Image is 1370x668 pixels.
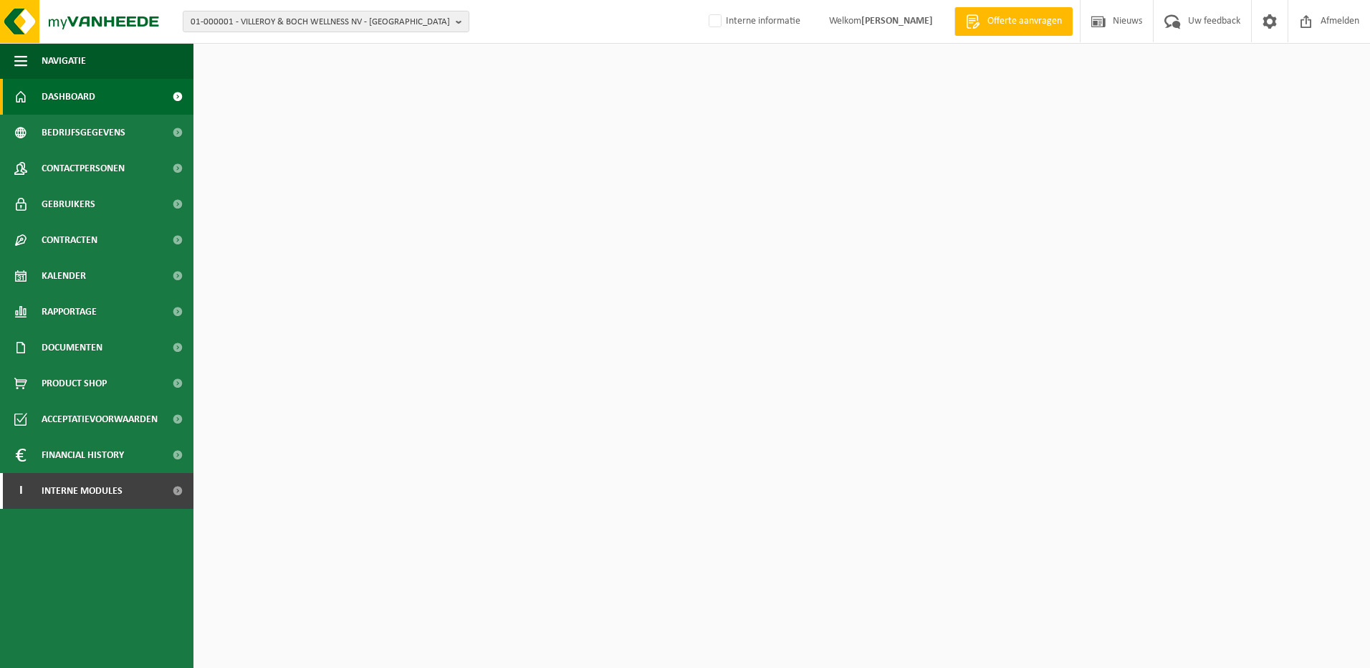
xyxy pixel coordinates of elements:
[42,401,158,437] span: Acceptatievoorwaarden
[14,473,27,509] span: I
[42,258,86,294] span: Kalender
[42,294,97,330] span: Rapportage
[42,43,86,79] span: Navigatie
[191,11,450,33] span: 01-000001 - VILLEROY & BOCH WELLNESS NV - [GEOGRAPHIC_DATA]
[42,366,107,401] span: Product Shop
[706,11,800,32] label: Interne informatie
[42,151,125,186] span: Contactpersonen
[984,14,1065,29] span: Offerte aanvragen
[42,437,124,473] span: Financial History
[183,11,469,32] button: 01-000001 - VILLEROY & BOCH WELLNESS NV - [GEOGRAPHIC_DATA]
[42,222,97,258] span: Contracten
[42,115,125,151] span: Bedrijfsgegevens
[42,79,95,115] span: Dashboard
[861,16,933,27] strong: [PERSON_NAME]
[42,330,102,366] span: Documenten
[42,473,123,509] span: Interne modules
[42,186,95,222] span: Gebruikers
[954,7,1073,36] a: Offerte aanvragen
